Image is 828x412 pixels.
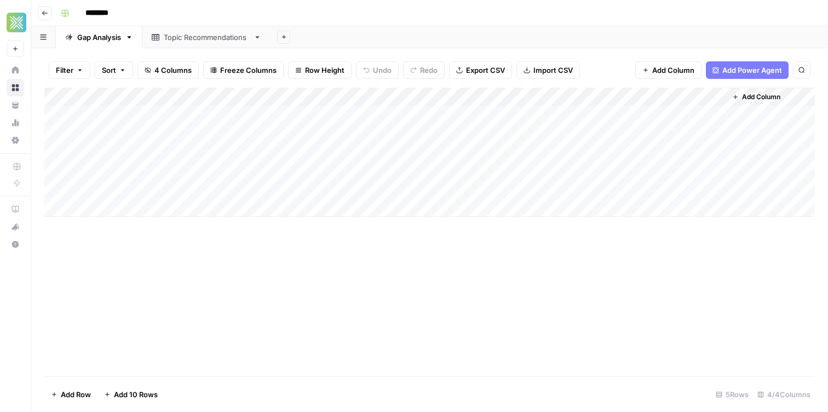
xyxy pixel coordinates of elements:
button: Add Column [728,90,785,104]
a: Usage [7,114,24,131]
a: AirOps Academy [7,201,24,218]
span: Sort [102,65,116,76]
span: Freeze Columns [220,65,277,76]
button: Filter [49,61,90,79]
button: Add Column [635,61,702,79]
div: What's new? [7,219,24,235]
button: What's new? [7,218,24,236]
span: Export CSV [466,65,505,76]
button: Add 10 Rows [97,386,164,403]
span: Add Row [61,389,91,400]
button: Export CSV [449,61,512,79]
span: Undo [373,65,392,76]
button: Sort [95,61,133,79]
div: Gap Analysis [77,32,121,43]
a: Your Data [7,96,24,114]
div: 4/4 Columns [753,386,815,403]
button: Help + Support [7,236,24,253]
a: Topic Recommendations [142,26,271,48]
button: Add Row [44,386,97,403]
span: Add 10 Rows [114,389,158,400]
button: Workspace: Xponent21 [7,9,24,36]
a: Settings [7,131,24,149]
span: Filter [56,65,73,76]
span: Add Power Agent [722,65,782,76]
span: Redo [420,65,438,76]
button: Add Power Agent [706,61,789,79]
a: Browse [7,79,24,96]
a: Gap Analysis [56,26,142,48]
span: Add Column [742,92,780,102]
button: Freeze Columns [203,61,284,79]
span: 4 Columns [154,65,192,76]
span: Row Height [305,65,344,76]
button: Redo [403,61,445,79]
img: Xponent21 Logo [7,13,26,32]
div: 5 Rows [711,386,753,403]
button: Row Height [288,61,352,79]
a: Home [7,61,24,79]
div: Topic Recommendations [164,32,249,43]
button: 4 Columns [137,61,199,79]
span: Add Column [652,65,694,76]
button: Import CSV [516,61,580,79]
span: Import CSV [533,65,573,76]
button: Undo [356,61,399,79]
